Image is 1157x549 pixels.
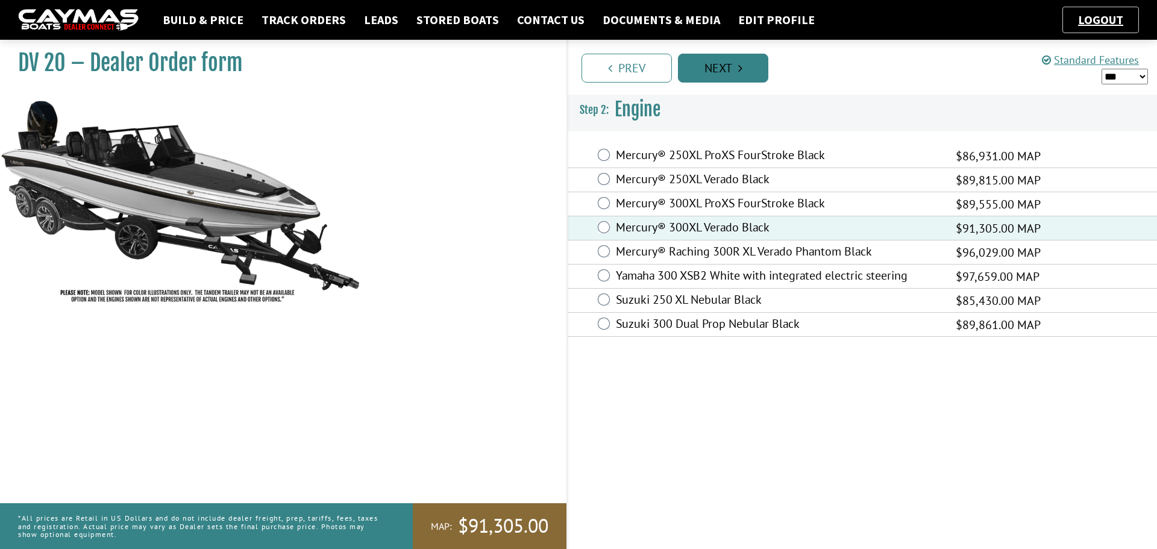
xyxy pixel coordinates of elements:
label: Yamaha 300 XSB2 White with integrated electric steering [616,268,941,286]
span: $86,931.00 MAP [956,147,1041,165]
label: Mercury® 300XL Verado Black [616,220,941,237]
span: $91,305.00 MAP [956,219,1041,237]
a: Next [678,54,768,83]
a: Stored Boats [410,12,505,28]
label: Mercury® 250XL Verado Black [616,172,941,189]
label: Suzuki 250 XL Nebular Black [616,292,941,310]
label: Mercury® 250XL ProXS FourStroke Black [616,148,941,165]
a: MAP:$91,305.00 [413,503,566,549]
a: Prev [582,54,672,83]
h1: DV 20 – Dealer Order form [18,49,536,77]
a: Leads [358,12,404,28]
a: Standard Features [1042,53,1139,67]
label: Mercury® Raching 300R XL Verado Phantom Black [616,244,941,262]
span: $91,305.00 [458,513,548,539]
h3: Engine [568,87,1157,132]
a: Build & Price [157,12,249,28]
a: Documents & Media [597,12,726,28]
img: caymas-dealer-connect-2ed40d3bc7270c1d8d7ffb4b79bf05adc795679939227970def78ec6f6c03838.gif [18,9,139,31]
span: MAP: [431,520,452,533]
span: $85,430.00 MAP [956,292,1041,310]
label: Mercury® 300XL ProXS FourStroke Black [616,196,941,213]
a: Edit Profile [732,12,821,28]
a: Logout [1072,12,1129,27]
span: $96,029.00 MAP [956,243,1041,262]
span: $89,555.00 MAP [956,195,1041,213]
span: $89,861.00 MAP [956,316,1041,334]
a: Contact Us [511,12,591,28]
a: Track Orders [256,12,352,28]
p: *All prices are Retail in US Dollars and do not include dealer freight, prep, tariffs, fees, taxe... [18,508,386,544]
ul: Pagination [578,52,1157,83]
label: Suzuki 300 Dual Prop Nebular Black [616,316,941,334]
span: $97,659.00 MAP [956,268,1039,286]
span: $89,815.00 MAP [956,171,1041,189]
